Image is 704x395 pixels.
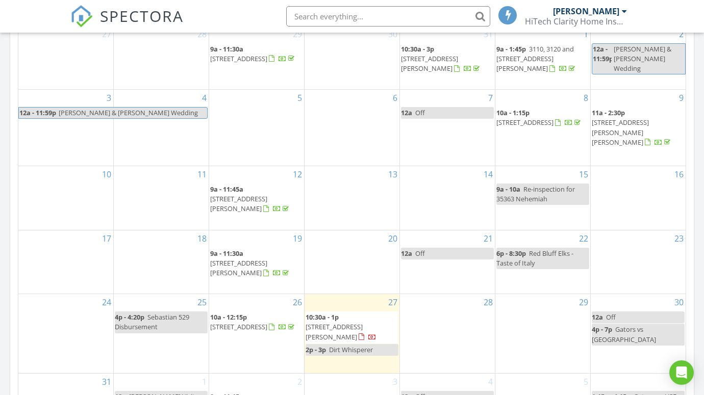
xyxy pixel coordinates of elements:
[291,166,304,182] a: Go to August 12, 2025
[295,374,304,390] a: Go to September 2, 2025
[18,90,114,166] td: Go to August 3, 2025
[18,230,114,294] td: Go to August 17, 2025
[592,325,656,344] span: Gators vs [GEOGRAPHIC_DATA]
[306,345,326,354] span: 2p - 3p
[305,230,400,294] td: Go to August 20, 2025
[306,312,376,341] a: 10:30a - 1p [STREET_ADDRESS][PERSON_NAME]
[306,312,339,322] span: 10:30a - 1p
[306,322,363,341] span: [STREET_ADDRESS][PERSON_NAME]
[496,107,589,129] a: 10a - 1:15p [STREET_ADDRESS]
[195,294,209,310] a: Go to August 25, 2025
[209,166,305,230] td: Go to August 12, 2025
[305,26,400,90] td: Go to July 30, 2025
[482,230,495,247] a: Go to August 21, 2025
[592,312,603,322] span: 12a
[582,374,590,390] a: Go to September 5, 2025
[209,26,305,90] td: Go to July 29, 2025
[100,374,113,390] a: Go to August 31, 2025
[415,108,425,117] span: Off
[210,312,296,331] a: 10a - 12:15p [STREET_ADDRESS]
[496,108,583,127] a: 10a - 1:15p [STREET_ADDRESS]
[200,90,209,106] a: Go to August 4, 2025
[210,44,296,63] a: 9a - 11:30a [STREET_ADDRESS]
[18,294,114,374] td: Go to August 24, 2025
[614,44,671,73] span: [PERSON_NAME] & [PERSON_NAME] Wedding
[482,26,495,42] a: Go to July 31, 2025
[496,44,574,73] span: 3110, 3120 and [STREET_ADDRESS][PERSON_NAME]
[210,249,291,277] a: 9a - 11:30a [STREET_ADDRESS][PERSON_NAME]
[577,230,590,247] a: Go to August 22, 2025
[677,90,686,106] a: Go to August 9, 2025
[114,294,209,374] td: Go to August 25, 2025
[305,294,400,374] td: Go to August 27, 2025
[200,374,209,390] a: Go to September 1, 2025
[210,43,303,65] a: 9a - 11:30a [STREET_ADDRESS]
[100,230,113,247] a: Go to August 17, 2025
[210,311,303,333] a: 10a - 12:15p [STREET_ADDRESS]
[115,312,189,331] span: Sebastian 529 Disbursement
[486,374,495,390] a: Go to September 4, 2025
[582,90,590,106] a: Go to August 8, 2025
[669,360,694,385] div: Open Intercom Messenger
[291,26,304,42] a: Go to July 29, 2025
[210,249,243,258] span: 9a - 11:30a
[209,294,305,374] td: Go to August 26, 2025
[672,230,686,247] a: Go to August 23, 2025
[525,16,627,27] div: HiTech Clarity Home Inspections
[399,26,495,90] td: Go to July 31, 2025
[590,294,686,374] td: Go to August 30, 2025
[386,166,399,182] a: Go to August 13, 2025
[401,249,412,258] span: 12a
[391,90,399,106] a: Go to August 6, 2025
[210,185,291,213] a: 9a - 11:45a [STREET_ADDRESS][PERSON_NAME]
[592,108,672,147] a: 11a - 2:30p [STREET_ADDRESS][PERSON_NAME][PERSON_NAME]
[209,230,305,294] td: Go to August 19, 2025
[592,44,612,74] span: 12a - 11:59p
[592,118,649,146] span: [STREET_ADDRESS][PERSON_NAME][PERSON_NAME]
[401,54,458,73] span: [STREET_ADDRESS][PERSON_NAME]
[195,230,209,247] a: Go to August 18, 2025
[18,166,114,230] td: Go to August 10, 2025
[399,166,495,230] td: Go to August 14, 2025
[210,312,247,322] span: 10a - 12:15p
[495,166,590,230] td: Go to August 15, 2025
[100,5,184,27] span: SPECTORA
[399,230,495,294] td: Go to August 21, 2025
[482,166,495,182] a: Go to August 14, 2025
[496,44,526,54] span: 9a - 1:45p
[592,107,685,149] a: 11a - 2:30p [STREET_ADDRESS][PERSON_NAME][PERSON_NAME]
[70,5,93,28] img: The Best Home Inspection Software - Spectora
[114,26,209,90] td: Go to July 28, 2025
[210,183,303,216] a: 9a - 11:45a [STREET_ADDRESS][PERSON_NAME]
[606,312,616,322] span: Off
[291,230,304,247] a: Go to August 19, 2025
[672,166,686,182] a: Go to August 16, 2025
[210,194,267,213] span: [STREET_ADDRESS][PERSON_NAME]
[486,90,495,106] a: Go to August 7, 2025
[592,108,625,117] span: 11a - 2:30p
[590,230,686,294] td: Go to August 23, 2025
[210,185,243,194] span: 9a - 11:45a
[306,311,398,344] a: 10:30a - 1p [STREET_ADDRESS][PERSON_NAME]
[399,294,495,374] td: Go to August 28, 2025
[496,185,575,203] span: Re-inspection for 35363 Nehemiah
[210,258,267,277] span: [STREET_ADDRESS][PERSON_NAME]
[672,294,686,310] a: Go to August 30, 2025
[100,294,113,310] a: Go to August 24, 2025
[386,26,399,42] a: Go to July 30, 2025
[114,230,209,294] td: Go to August 18, 2025
[329,345,373,354] span: Dirt Whisperer
[195,166,209,182] a: Go to August 11, 2025
[19,108,57,118] span: 12a - 11:59p
[677,26,686,42] a: Go to August 2, 2025
[495,294,590,374] td: Go to August 29, 2025
[401,108,412,117] span: 12a
[592,325,612,334] span: 4p - 7p
[496,249,526,258] span: 6p - 8:30p
[399,90,495,166] td: Go to August 7, 2025
[291,294,304,310] a: Go to August 26, 2025
[305,90,400,166] td: Go to August 6, 2025
[114,90,209,166] td: Go to August 4, 2025
[495,90,590,166] td: Go to August 8, 2025
[209,90,305,166] td: Go to August 5, 2025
